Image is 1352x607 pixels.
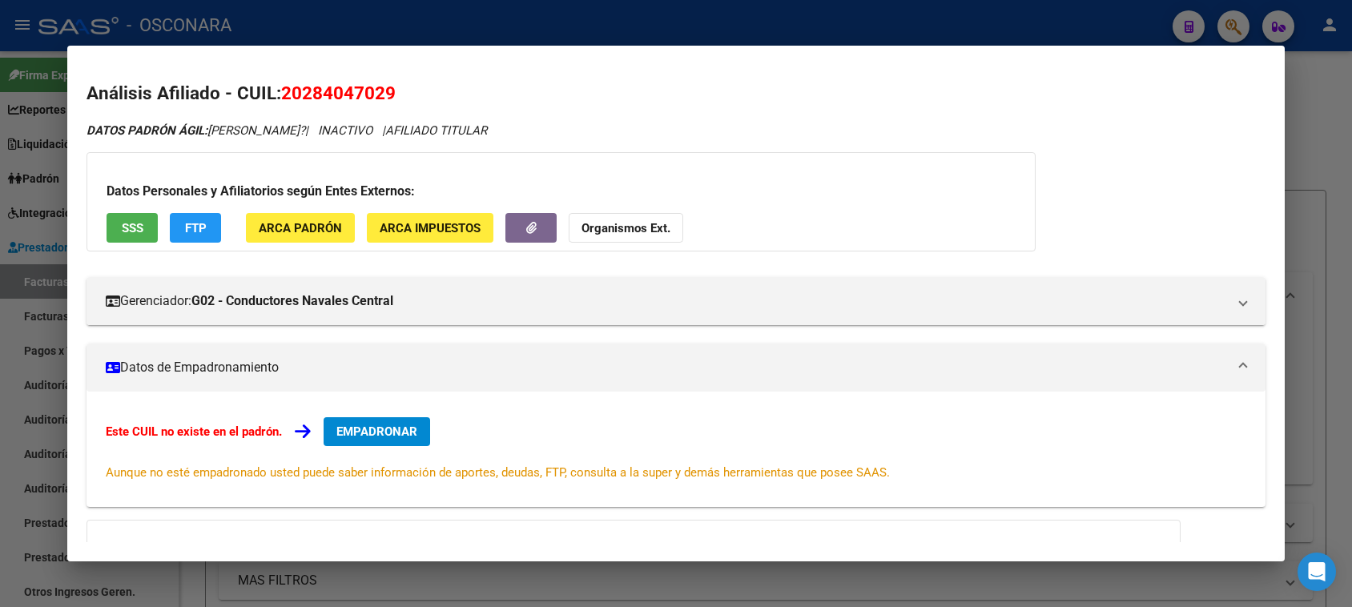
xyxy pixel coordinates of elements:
button: FTP [170,213,221,243]
span: EMPADRONAR [336,424,417,439]
h3: Datos Personales y Afiliatorios según Entes Externos: [107,182,1016,201]
strong: G02 - Conductores Navales Central [191,291,393,311]
button: EMPADRONAR [324,417,430,446]
mat-panel-title: Datos de Empadronamiento [106,358,1226,377]
span: Aunque no esté empadronado usted puede saber información de aportes, deudas, FTP, consulta a la s... [106,465,890,480]
mat-panel-title: Gerenciador: [106,291,1226,311]
button: Organismos Ext. [569,213,683,243]
div: Datos de Empadronamiento [87,392,1265,507]
span: ARCA Padrón [259,221,342,235]
span: AFILIADO TITULAR [385,123,487,138]
button: ARCA Padrón [246,213,355,243]
mat-expansion-panel-header: Datos de Empadronamiento [87,344,1265,392]
strong: Este CUIL no existe en el padrón. [106,424,282,439]
span: SSS [122,221,143,235]
div: Open Intercom Messenger [1298,553,1336,591]
span: FTP [185,221,207,235]
mat-expansion-panel-header: Gerenciador:G02 - Conductores Navales Central [87,277,1265,325]
strong: Organismos Ext. [581,221,670,235]
button: ARCA Impuestos [367,213,493,243]
h2: Análisis Afiliado - CUIL: [87,80,1265,107]
span: ARCA Impuestos [380,221,481,235]
span: 20284047029 [281,82,396,103]
span: [PERSON_NAME]? [87,123,305,138]
strong: DATOS PADRÓN ÁGIL: [87,123,207,138]
i: | INACTIVO | [87,123,487,138]
button: SSS [107,213,158,243]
